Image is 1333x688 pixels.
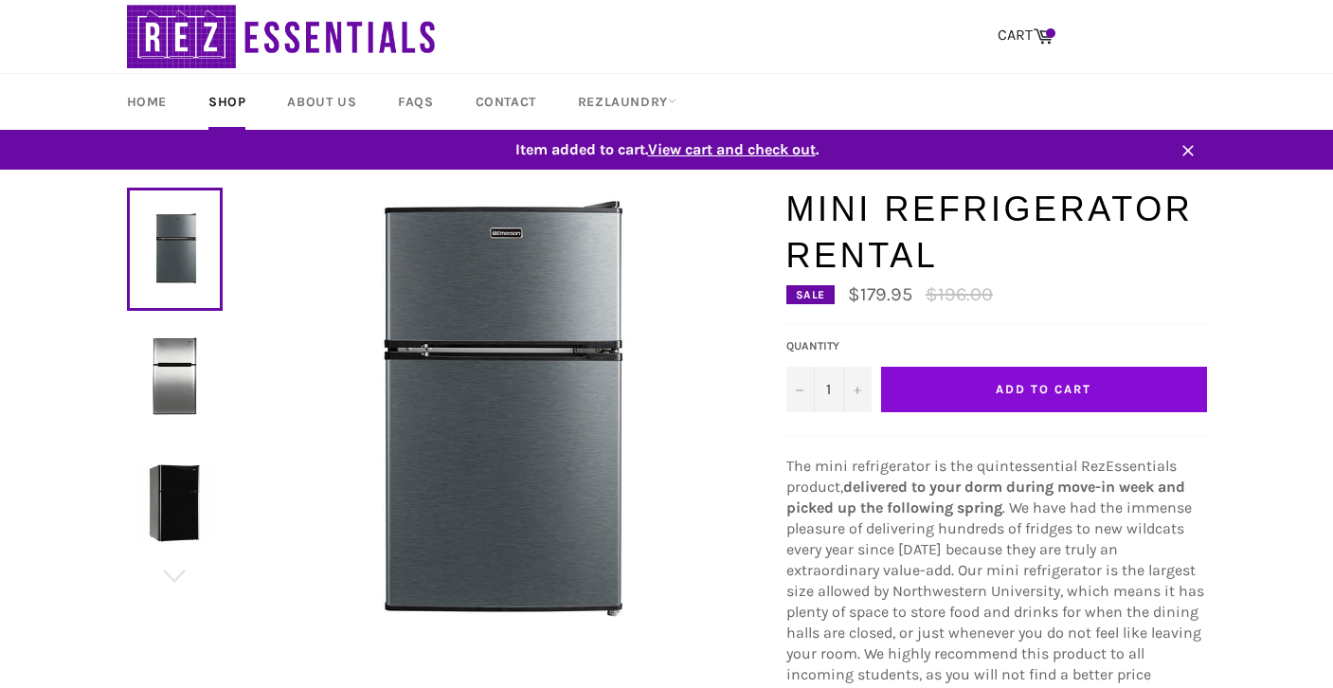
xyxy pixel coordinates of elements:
[786,285,835,304] div: Sale
[457,74,555,130] a: Contact
[926,283,993,305] s: $196.00
[843,367,872,412] button: Increase quantity
[267,186,722,641] img: Mini Refrigerator Rental
[108,139,1226,160] span: Item added to cart. .
[786,478,1185,516] strong: delivered to your dorm during move-in week and picked up the following spring
[996,382,1090,396] span: Add to Cart
[189,74,264,130] a: Shop
[136,337,213,414] img: Mini Refrigerator Rental
[559,74,695,130] a: RezLaundry
[786,457,1177,496] span: The mini refrigerator is the quintessential RezEssentials product,
[379,74,452,130] a: FAQs
[108,130,1226,170] a: Item added to cart.View cart and check out.
[786,367,815,412] button: Decrease quantity
[786,338,872,354] label: Quantity
[268,74,375,130] a: About Us
[136,464,213,541] img: Mini Refrigerator Rental
[648,140,816,158] span: View cart and check out
[988,16,1063,56] a: CART
[108,74,186,130] a: Home
[848,283,912,305] span: $179.95
[881,367,1207,412] button: Add to Cart
[786,186,1207,280] h1: Mini Refrigerator Rental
